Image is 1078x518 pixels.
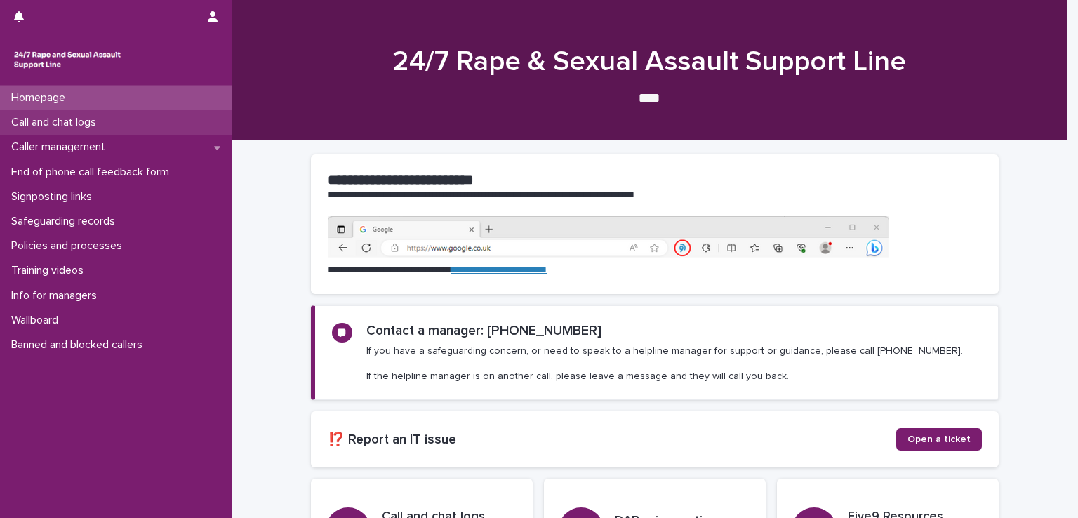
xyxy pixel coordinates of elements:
[896,428,982,451] a: Open a ticket
[6,91,76,105] p: Homepage
[366,345,963,383] p: If you have a safeguarding concern, or need to speak to a helpline manager for support or guidanc...
[907,434,971,444] span: Open a ticket
[305,45,993,79] h1: 24/7 Rape & Sexual Assault Support Line
[6,289,108,303] p: Info for managers
[328,432,896,448] h2: ⁉️ Report an IT issue
[6,314,69,327] p: Wallboard
[6,338,154,352] p: Banned and blocked callers
[328,216,889,258] img: https%3A%2F%2Fcdn.document360.io%2F0deca9d6-0dac-4e56-9e8f-8d9979bfce0e%2FImages%2FDocumentation%...
[6,264,95,277] p: Training videos
[6,166,180,179] p: End of phone call feedback form
[366,323,601,339] h2: Contact a manager: [PHONE_NUMBER]
[6,239,133,253] p: Policies and processes
[6,190,103,204] p: Signposting links
[6,116,107,129] p: Call and chat logs
[6,215,126,228] p: Safeguarding records
[6,140,117,154] p: Caller management
[11,46,124,74] img: rhQMoQhaT3yELyF149Cw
